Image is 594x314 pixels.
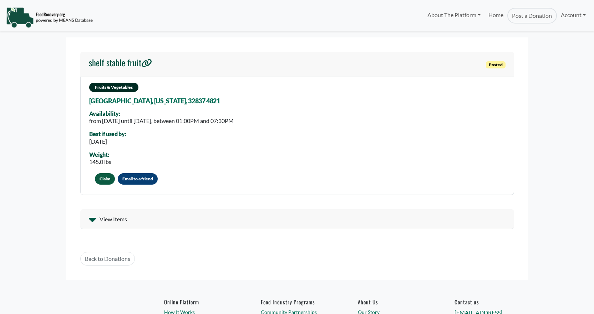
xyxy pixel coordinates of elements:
h6: Online Platform [164,299,236,305]
a: Home [484,8,507,24]
a: Account [557,8,590,22]
div: [DATE] [89,137,126,146]
button: Email to a friend [118,173,158,185]
span: Posted [486,61,506,68]
a: [GEOGRAPHIC_DATA], [US_STATE], 32837 4821 [89,97,220,105]
div: Best if used by: [89,131,126,137]
div: Weight: [89,151,111,158]
a: About Us [358,299,430,305]
img: NavigationLogo_FoodRecovery-91c16205cd0af1ed486a0f1a7774a6544ea792ac00100771e7dd3ec7c0e58e41.png [6,7,93,28]
a: Post a Donation [507,8,557,24]
span: View Items [100,215,127,223]
h6: Food Industry Programs [261,299,333,305]
div: Availability: [89,110,234,117]
div: from [DATE] until [DATE], between 01:00PM and 07:30PM [89,117,234,125]
a: shelf stable fruit [89,57,152,71]
h4: shelf stable fruit [89,57,152,68]
a: About The Platform [423,8,484,22]
button: Claim [95,173,115,185]
h6: Contact us [455,299,527,305]
a: Back to Donations [80,252,135,266]
div: 145.0 lbs [89,158,111,166]
span: Fruits & Vegetables [89,83,138,92]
